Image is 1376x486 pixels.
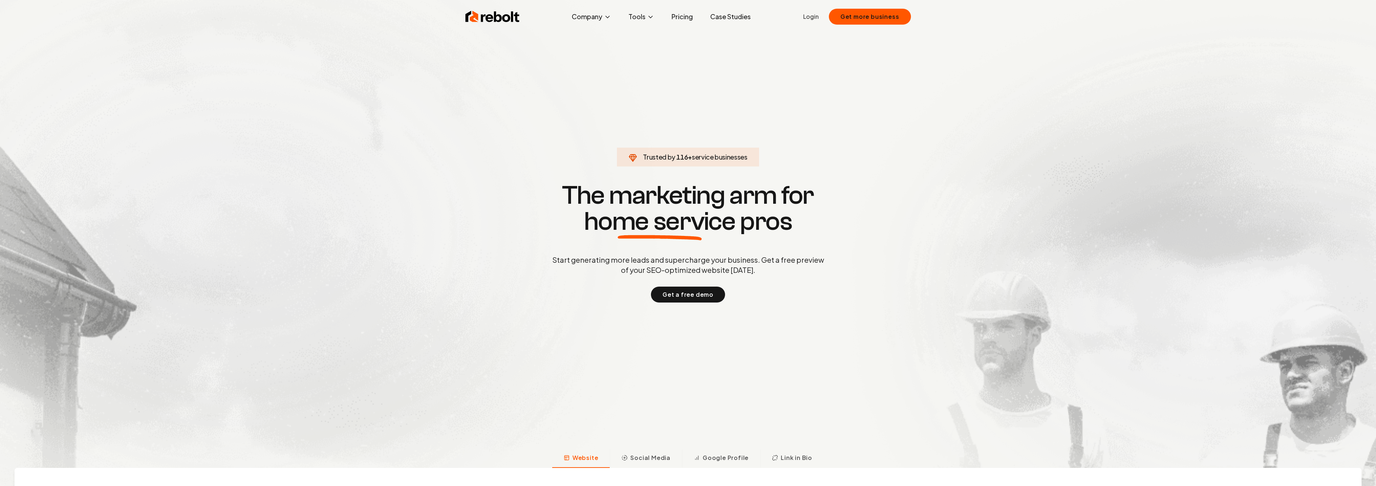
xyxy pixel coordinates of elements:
span: service businesses [692,153,747,161]
h1: The marketing arm for pros [515,182,862,234]
button: Tools [623,9,660,24]
button: Social Media [610,449,682,468]
span: Google Profile [703,453,749,462]
p: Start generating more leads and supercharge your business. Get a free preview of your SEO-optimiz... [551,255,826,275]
span: Link in Bio [781,453,812,462]
span: Website [572,453,598,462]
span: Social Media [630,453,670,462]
span: 116 [676,152,688,162]
a: Case Studies [704,9,757,24]
span: home service [584,208,736,234]
button: Google Profile [682,449,760,468]
span: + [688,153,692,161]
button: Company [566,9,617,24]
a: Login [803,12,819,21]
a: Pricing [666,9,699,24]
button: Website [552,449,610,468]
button: Link in Bio [760,449,824,468]
button: Get more business [829,9,911,25]
span: Trusted by [643,153,675,161]
img: Rebolt Logo [465,9,520,24]
button: Get a free demo [651,287,725,303]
